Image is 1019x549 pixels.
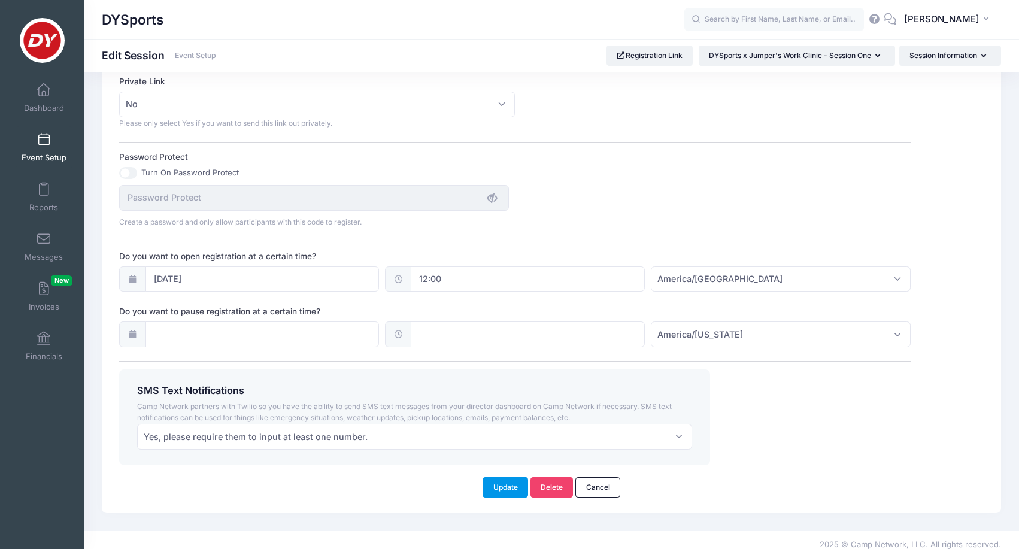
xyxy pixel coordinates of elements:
[16,176,72,218] a: Reports
[25,252,63,262] span: Messages
[575,477,620,498] a: Cancel
[137,424,693,450] span: Yes, please require them to input at least one number.
[709,51,871,60] span: DYSports x Jumper's Work Clinic - Session One
[119,75,515,87] label: Private Link
[175,51,216,60] a: Event Setup
[24,103,64,113] span: Dashboard
[102,6,164,34] h1: DYSports
[699,46,895,66] button: DYSports x Jumper's Work Clinic - Session One
[137,402,672,423] span: Camp Network partners with Twilio so you have the ability to send SMS text messages from your dir...
[119,185,509,211] input: Password Protect
[606,46,693,66] a: Registration Link
[141,167,239,179] label: Turn On Password Protect
[16,275,72,317] a: InvoicesNew
[119,305,515,317] label: Do you want to pause registration at a certain time?
[119,151,515,163] label: Password Protect
[20,18,65,63] img: DYSports
[657,328,743,341] span: America/New York
[899,46,1001,66] button: Session Information
[820,539,1001,549] span: 2025 © Camp Network, LLC. All rights reserved.
[29,202,58,213] span: Reports
[684,8,864,32] input: Search by First Name, Last Name, or Email...
[22,153,66,163] span: Event Setup
[16,77,72,119] a: Dashboard
[16,325,72,367] a: Financials
[119,92,515,117] span: No
[651,321,911,347] span: America/New York
[119,217,362,226] span: Create a password and only allow participants with this code to register.
[144,430,368,443] span: Yes, please require them to input at least one number.
[657,272,783,285] span: America/Los Angeles
[16,226,72,268] a: Messages
[51,275,72,286] span: New
[530,477,574,498] a: Delete
[651,266,911,292] span: America/Los Angeles
[16,126,72,168] a: Event Setup
[904,13,979,26] span: [PERSON_NAME]
[896,6,1001,34] button: [PERSON_NAME]
[26,351,62,362] span: Financials
[126,98,138,110] span: No
[137,385,693,397] h4: SMS Text Notifications
[29,302,59,312] span: Invoices
[119,250,515,262] label: Do you want to open registration at a certain time?
[119,119,332,128] span: Please only select Yes if you want to send this link out privately.
[102,49,216,62] h1: Edit Session
[483,477,528,498] button: Update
